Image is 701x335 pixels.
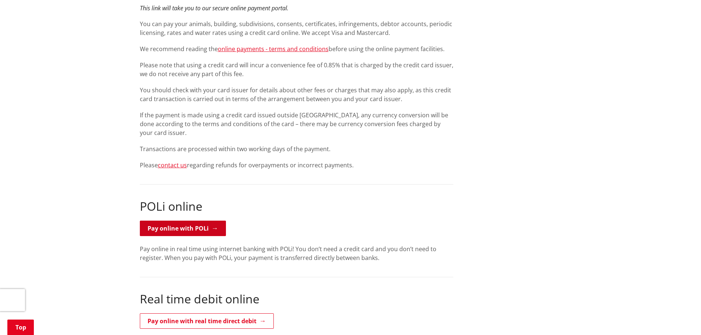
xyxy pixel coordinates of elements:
a: Pay online with POLi [140,221,226,236]
a: Pay online with real time direct debit [140,313,274,329]
p: If the payment is made using a credit card issued outside [GEOGRAPHIC_DATA], any currency convers... [140,111,453,137]
em: This link will take you to our secure online payment portal. [140,4,288,12]
p: Transactions are processed within two working days of the payment. [140,145,453,153]
h2: Real time debit online [140,292,453,306]
p: Please regarding refunds for overpayments or incorrect payments. [140,161,453,170]
p: Please note that using a credit card will incur a convenience fee of 0.85% that is charged by the... [140,61,453,78]
p: You can pay your animals, building, subdivisions, consents, certificates, infringements, debtor a... [140,19,453,37]
a: online payments - terms and conditions [218,45,329,53]
p: You should check with your card issuer for details about other fees or charges that may also appl... [140,86,453,103]
a: Top [7,320,34,335]
p: Pay online in real time using internet banking with POLi! You don’t need a credit card and you do... [140,245,453,262]
p: We recommend reading the before using the online payment facilities. [140,44,453,53]
a: contact us [158,161,187,169]
h2: POLi online [140,199,453,213]
iframe: Messenger Launcher [667,304,694,331]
